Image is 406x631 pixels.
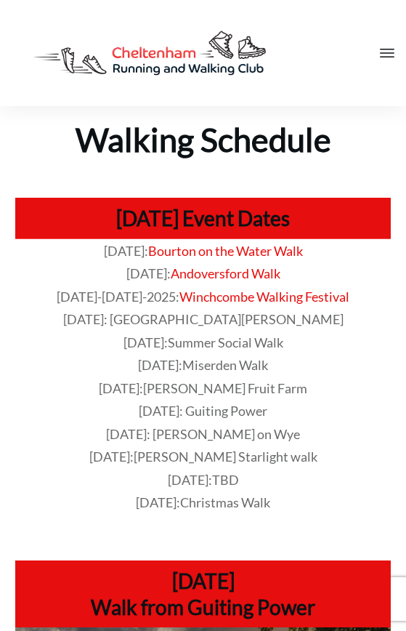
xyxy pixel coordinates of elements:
span: [DATE]: [99,380,307,396]
span: Miserden Walk [182,357,268,373]
a: Bourton on the Water Walk [148,243,303,259]
h1: Walk from Guiting Power [23,594,383,620]
span: [DATE]: Guiting Power [139,403,267,419]
span: Christmas Walk [180,494,270,510]
span: [DATE]: [123,334,283,350]
span: TBD [212,472,239,488]
span: Summer Social Walk [168,334,283,350]
span: [PERSON_NAME] Starlight walk [134,449,317,465]
h1: Walking Schedule [1,108,405,161]
img: Decathlon [15,15,285,92]
a: Winchcombe Walking Festival [179,289,349,305]
span: [DATE]-[DATE]-2025: [57,289,179,305]
span: [DATE]: [168,472,239,488]
span: [DATE]: [PERSON_NAME] on Wye [106,426,300,442]
span: [DATE]: [89,449,317,465]
span: [DATE]: [126,265,171,281]
h1: [DATE] Event Dates [23,205,383,231]
span: [DATE]: [138,357,268,373]
a: Andoversford Walk [171,265,280,281]
h1: [DATE] [23,568,383,594]
span: [PERSON_NAME] Fruit Farm [143,380,307,396]
span: [DATE]: [136,494,270,510]
span: [DATE]: [GEOGRAPHIC_DATA][PERSON_NAME] [63,311,344,327]
span: [DATE]: [104,243,148,259]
